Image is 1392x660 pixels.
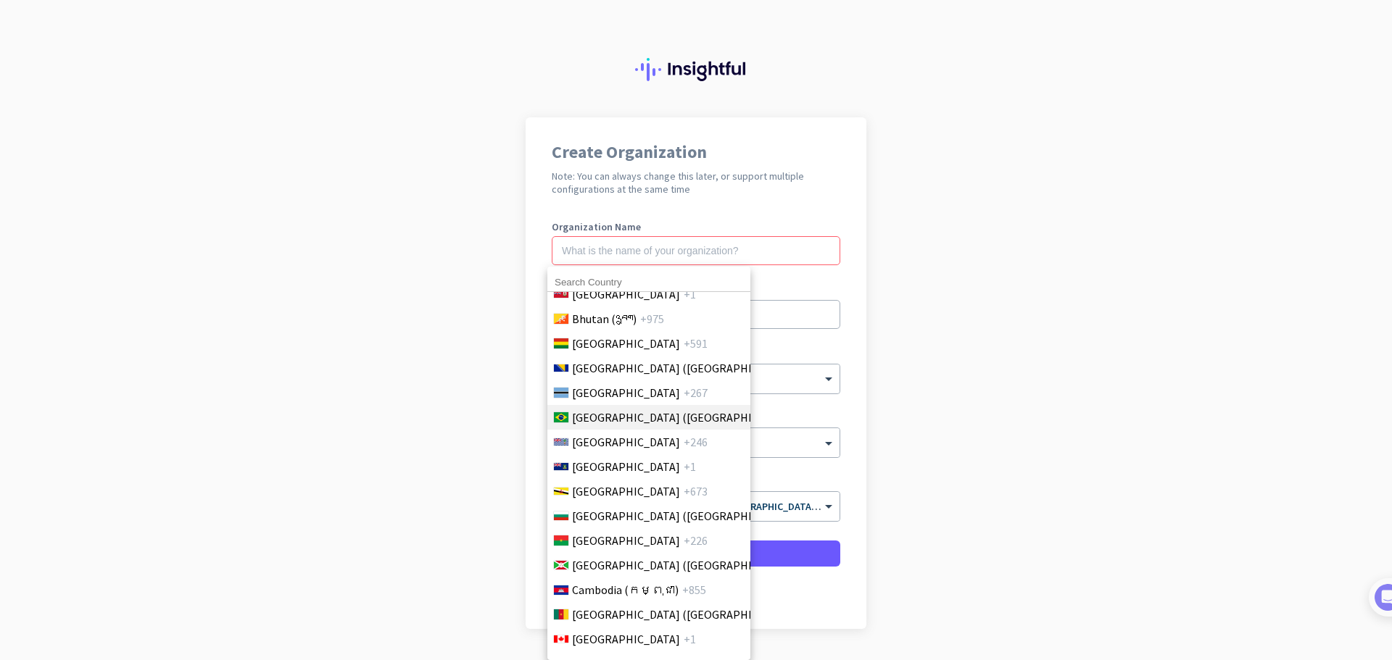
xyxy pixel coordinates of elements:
span: +226 [684,532,708,549]
span: [GEOGRAPHIC_DATA] ([GEOGRAPHIC_DATA]) [572,507,798,525]
span: [GEOGRAPHIC_DATA] ([GEOGRAPHIC_DATA]) [572,556,798,574]
span: +1 [684,458,696,475]
span: [GEOGRAPHIC_DATA] [572,532,680,549]
span: [GEOGRAPHIC_DATA] ([GEOGRAPHIC_DATA]) [572,606,798,623]
span: +267 [684,384,708,401]
span: [GEOGRAPHIC_DATA] [572,458,680,475]
span: +591 [684,335,708,352]
input: Search Country [547,273,750,292]
span: [GEOGRAPHIC_DATA] [572,483,680,500]
span: +855 [682,581,706,598]
span: +246 [684,433,708,451]
span: +1 [684,285,696,303]
span: [GEOGRAPHIC_DATA] [572,384,680,401]
span: [GEOGRAPHIC_DATA] [572,630,680,648]
span: [GEOGRAPHIC_DATA] [572,335,680,352]
span: +673 [684,483,708,500]
span: +975 [640,310,664,327]
span: [GEOGRAPHIC_DATA] ([GEOGRAPHIC_DATA]) [572,409,798,426]
span: [GEOGRAPHIC_DATA] ([GEOGRAPHIC_DATA]) [572,359,798,377]
span: Cambodia (កម្ពុជា) [572,581,679,598]
span: +1 [684,630,696,648]
span: [GEOGRAPHIC_DATA] [572,285,680,303]
span: Bhutan (འབྲུག) [572,310,637,327]
span: [GEOGRAPHIC_DATA] [572,433,680,451]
